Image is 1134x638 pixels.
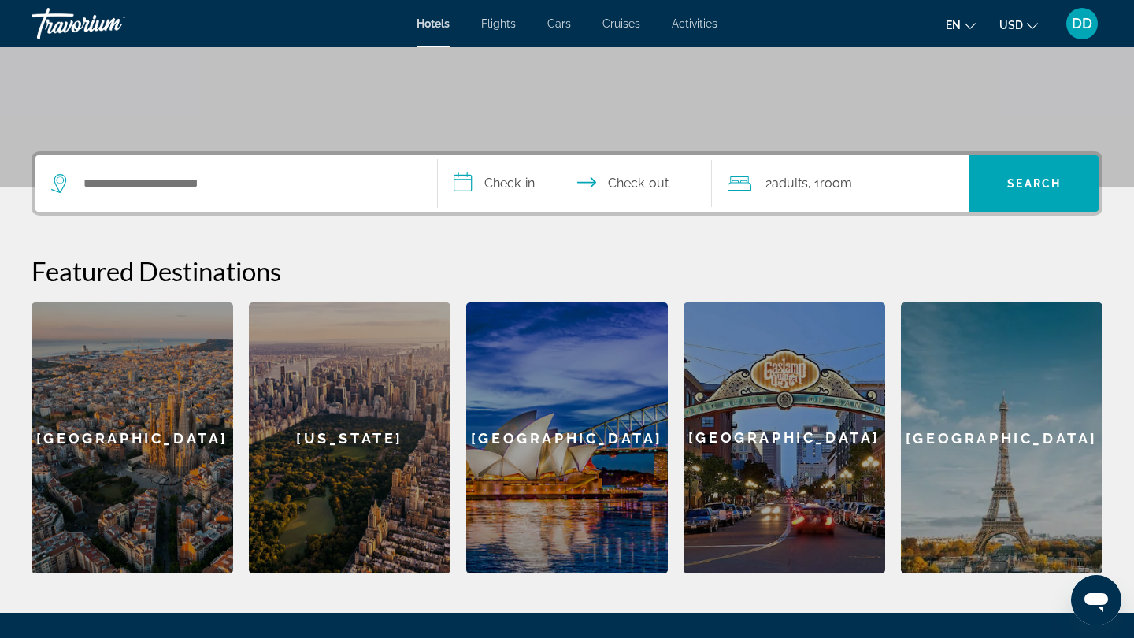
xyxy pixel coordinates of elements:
span: Adults [772,176,808,191]
button: Change currency [999,13,1038,36]
div: Search widget [35,155,1099,212]
a: Cruises [602,17,640,30]
span: 2 [765,172,808,195]
a: Flights [481,17,516,30]
span: USD [999,19,1023,32]
a: Travorium [31,3,189,44]
div: [GEOGRAPHIC_DATA] [466,302,668,573]
span: DD [1072,16,1092,32]
span: , 1 [808,172,852,195]
a: Sydney[GEOGRAPHIC_DATA] [466,302,668,573]
button: Change language [946,13,976,36]
a: Barcelona[GEOGRAPHIC_DATA] [31,302,233,573]
input: Search hotel destination [82,172,413,195]
div: [US_STATE] [249,302,450,573]
a: San Diego[GEOGRAPHIC_DATA] [684,302,885,573]
a: Hotels [417,17,450,30]
a: Activities [672,17,717,30]
iframe: Button to launch messaging window [1071,575,1121,625]
a: New York[US_STATE] [249,302,450,573]
button: Search [969,155,1099,212]
div: [GEOGRAPHIC_DATA] [31,302,233,573]
div: [GEOGRAPHIC_DATA] [684,302,885,573]
button: Select check in and out date [438,155,712,212]
a: Paris[GEOGRAPHIC_DATA] [901,302,1102,573]
div: [GEOGRAPHIC_DATA] [901,302,1102,573]
h2: Featured Destinations [31,255,1102,287]
button: User Menu [1062,7,1102,40]
span: en [946,19,961,32]
span: Search [1007,177,1061,190]
a: Cars [547,17,571,30]
span: Room [820,176,852,191]
button: Travelers: 2 adults, 0 children [712,155,970,212]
